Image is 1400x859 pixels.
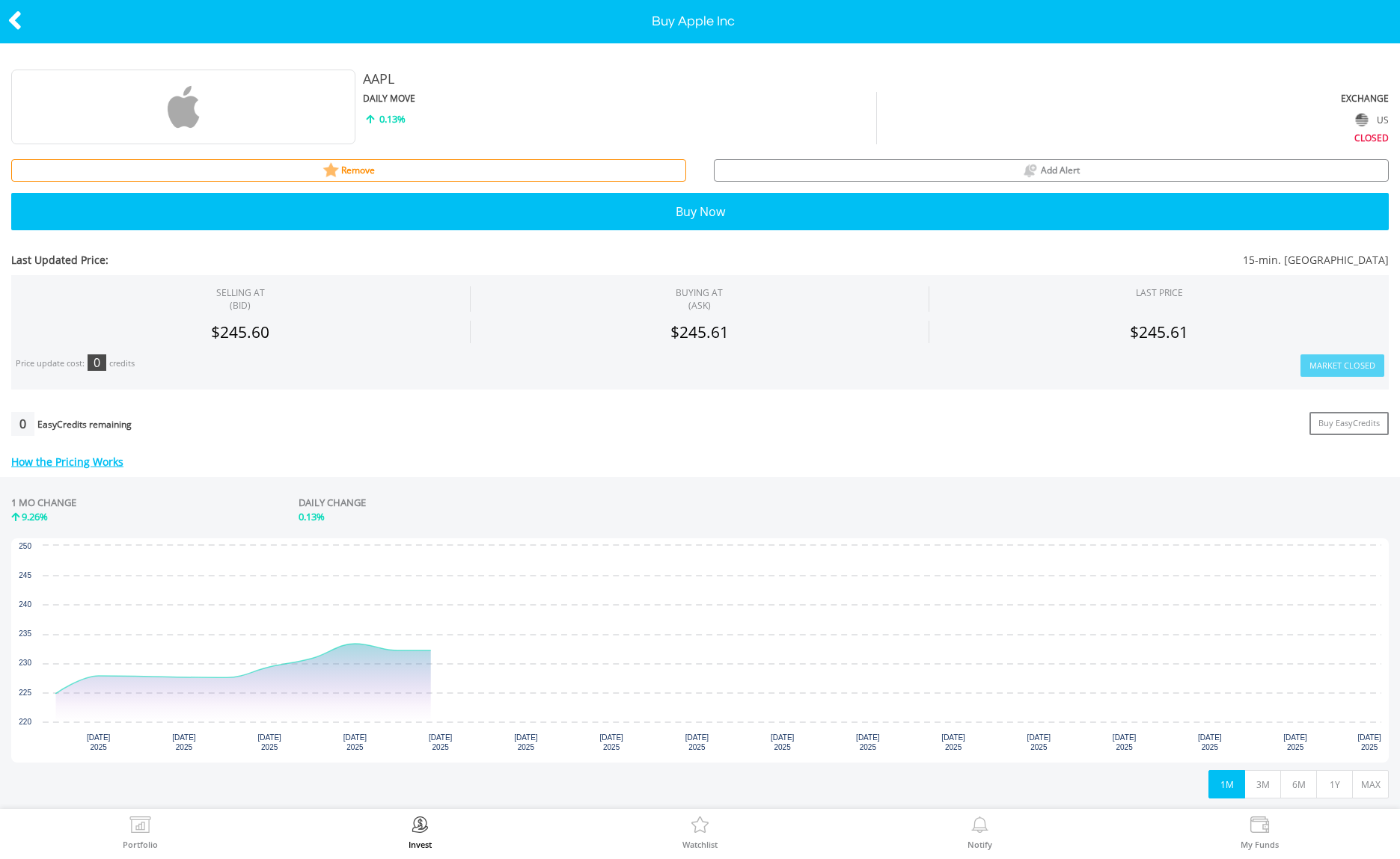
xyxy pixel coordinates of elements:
text: [DATE] 2025 [1198,733,1222,751]
text: 250 [19,542,31,550]
span: Last Updated Price: [11,253,585,268]
text: [DATE] 2025 [685,733,709,751]
button: 1Y [1316,770,1353,798]
button: price alerts bell Add Alert [714,159,1389,182]
div: DAILY CHANGE [299,496,643,510]
label: Portfolio [123,840,158,849]
a: Invest [409,816,432,849]
span: 15-min. [GEOGRAPHIC_DATA] [585,253,1389,268]
text: [DATE] 2025 [771,733,795,751]
span: Remove [341,164,375,176]
span: $245.61 [670,321,729,342]
span: $245.61 [1130,321,1188,342]
text: 220 [19,718,31,726]
span: (BID) [216,299,265,312]
div: SELLING AT [216,286,265,312]
img: View Funds [1248,816,1271,837]
div: 0 [11,412,34,436]
text: [DATE] 2025 [172,733,196,751]
text: 225 [19,689,31,697]
span: 9.26% [22,510,48,523]
img: watchlist [323,162,339,179]
text: 235 [19,629,31,638]
label: Watchlist [682,840,718,849]
div: Chart. Highcharts interactive chart. [11,538,1389,763]
button: 6M [1280,770,1317,798]
button: Buy Now [11,193,1389,230]
text: [DATE] 2025 [941,733,965,751]
img: View Portfolio [129,816,152,837]
text: 245 [19,571,31,579]
span: Add Alert [1041,164,1080,176]
text: [DATE] 2025 [514,733,538,751]
label: My Funds [1241,840,1279,849]
a: Buy EasyCredits [1309,412,1389,435]
button: 3M [1244,770,1281,798]
text: [DATE] 2025 [1283,733,1307,751]
text: [DATE] 2025 [429,733,453,751]
text: [DATE] 2025 [1357,733,1381,751]
div: EasyCredits remaining [37,419,132,432]
span: $245.60 [211,321,269,342]
text: [DATE] 2025 [87,733,111,751]
img: EQU.US.AAPL.png [127,70,239,144]
img: flag [1356,113,1369,126]
text: [DATE] 2025 [1027,733,1051,751]
button: 1M [1208,770,1245,798]
text: [DATE] 2025 [599,733,623,751]
text: [DATE] 2025 [1113,733,1137,751]
a: How the Pricing Works [11,455,123,469]
text: 230 [19,659,31,667]
button: MAX [1352,770,1389,798]
div: 0 [88,354,106,371]
svg: Interactive chart [11,538,1389,763]
label: Invest [409,840,432,849]
a: Portfolio [123,816,158,849]
span: 0.13% [299,510,325,523]
button: watchlist Remove [11,159,686,182]
a: My Funds [1241,816,1279,849]
div: AAPL [363,70,1132,89]
div: 1 MO CHANGE [11,496,76,510]
a: Watchlist [682,816,718,849]
text: 240 [19,600,31,609]
text: [DATE] 2025 [856,733,880,751]
text: [DATE] 2025 [257,733,281,751]
img: Watchlist [688,816,712,837]
img: price alerts bell [1022,162,1039,179]
div: Price update cost: [16,358,85,369]
div: credits [109,358,135,369]
span: (ASK) [676,299,723,312]
a: Notify [968,816,992,849]
div: EXCHANGE [877,92,1389,105]
div: CLOSED [877,129,1389,144]
img: View Notifications [968,816,991,837]
text: [DATE] 2025 [343,733,367,751]
div: DAILY MOVE [363,92,875,105]
button: Market Closed [1300,354,1384,378]
span: 0.13% [379,112,406,126]
div: LAST PRICE [1136,286,1183,299]
span: BUYING AT [676,286,723,312]
img: Invest Now [409,816,432,837]
label: Notify [968,840,992,849]
span: US [1377,114,1389,126]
